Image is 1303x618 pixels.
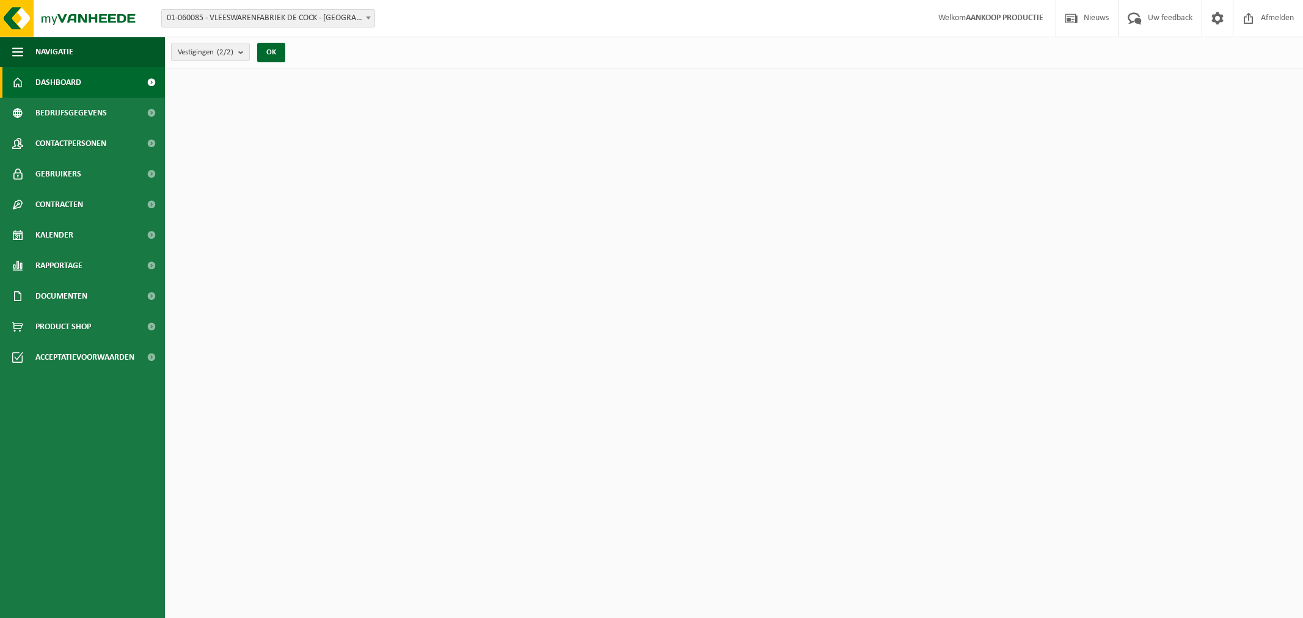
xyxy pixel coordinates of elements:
span: Gebruikers [35,159,81,189]
span: Dashboard [35,67,81,98]
span: 01-060085 - VLEESWARENFABRIEK DE COCK - SINT-NIKLAAS [161,9,375,27]
span: Vestigingen [178,43,233,62]
span: Acceptatievoorwaarden [35,342,134,373]
button: Vestigingen(2/2) [171,43,250,61]
span: Product Shop [35,311,91,342]
span: Contactpersonen [35,128,106,159]
span: Navigatie [35,37,73,67]
span: Kalender [35,220,73,250]
span: 01-060085 - VLEESWARENFABRIEK DE COCK - SINT-NIKLAAS [162,10,374,27]
count: (2/2) [217,48,233,56]
span: Documenten [35,281,87,311]
button: OK [257,43,285,62]
span: Rapportage [35,250,82,281]
span: Contracten [35,189,83,220]
span: Bedrijfsgegevens [35,98,107,128]
strong: AANKOOP PRODUCTIE [966,13,1043,23]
